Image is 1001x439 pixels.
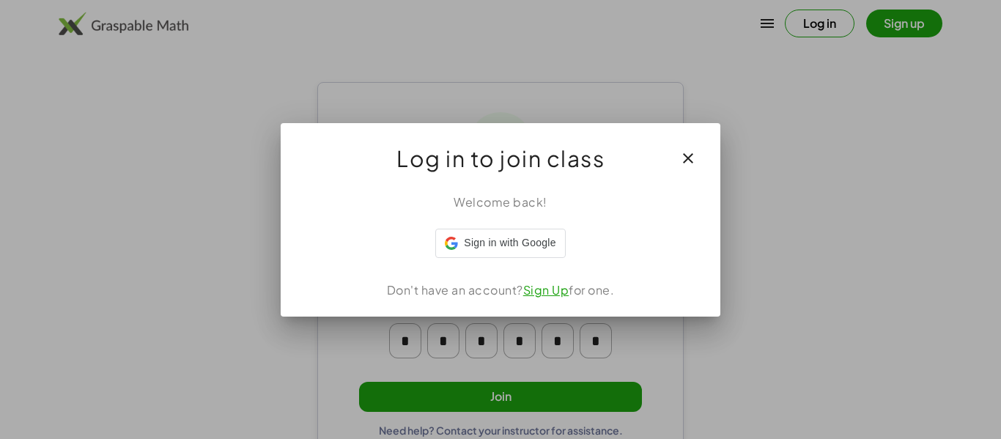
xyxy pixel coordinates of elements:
span: Log in to join class [396,141,605,176]
div: Welcome back! [298,193,703,211]
div: Don't have an account? for one. [298,281,703,299]
span: Sign in with Google [464,235,555,251]
a: Sign Up [523,282,569,298]
div: Sign in with Google [435,229,565,258]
